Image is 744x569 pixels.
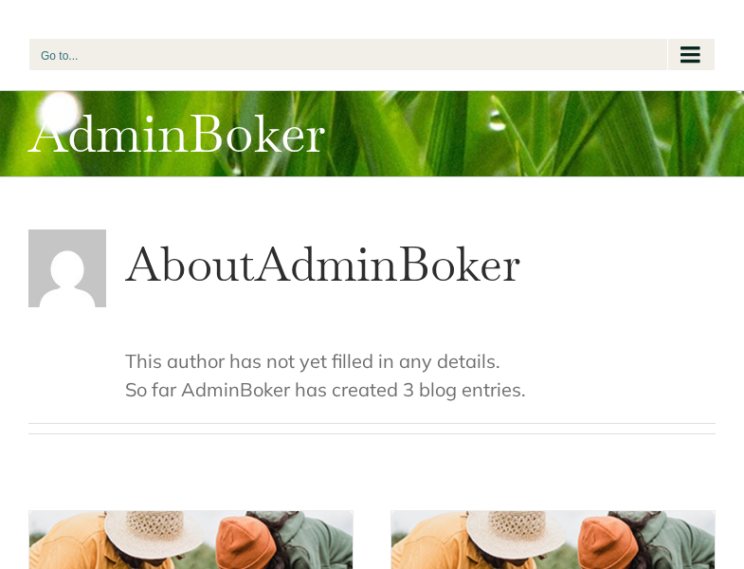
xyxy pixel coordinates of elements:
[28,38,716,71] nav: Main Menu Mobile
[125,229,716,404] div: This author has not yet filled in any details. So far AdminBoker has created 3 blog entries.
[28,38,716,71] button: Go to...
[255,233,520,295] span: AdminBoker
[41,49,78,63] span: Go to...
[28,97,716,171] h1: AdminBoker
[125,229,716,300] h3: About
